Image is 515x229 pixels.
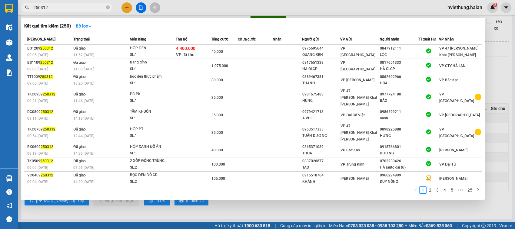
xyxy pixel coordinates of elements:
span: 105.000 [211,176,225,181]
img: warehouse-icon [6,175,12,182]
div: SL: 2 [130,164,175,171]
div: HÀ QLCP [302,66,340,72]
div: DC0809 [27,109,71,115]
span: 250312 [43,92,55,96]
span: 09:08 [DATE] [27,67,48,71]
div: 2 XỐP ĐÔNG TRÙNG [130,158,175,164]
span: 40.000 [211,50,223,54]
span: notification [6,203,12,208]
span: 250312 [41,110,53,114]
span: 250312 [40,75,53,79]
div: TẠO [302,164,340,171]
div: SL: 1 [130,52,175,58]
div: 0898225888 [380,126,418,133]
div: A VUI [302,115,340,121]
div: HÀ (auto đại từ) [380,164,418,171]
span: 11:46 [DATE] [73,99,94,103]
div: SL: 1 [130,80,175,87]
img: warehouse-icon [6,24,12,31]
span: close-circle [106,5,110,9]
div: 0979421713 [302,109,340,115]
span: VP CTY HÀ LAN [439,64,466,68]
div: KHÁNH [302,179,340,185]
span: close-circle [106,5,110,11]
span: Nhãn [273,37,281,41]
span: Đã giao [73,173,86,177]
span: 250312 [40,60,53,65]
span: VP Nhận [439,37,454,41]
div: TẤM KHUÔN [130,108,175,115]
span: Đã giao [73,127,86,131]
div: BS1209 [27,45,71,52]
div: BS1109 [27,60,71,66]
span: [PERSON_NAME] [341,176,369,181]
span: 14:20 [DATE] [73,180,94,184]
div: BẢO [380,98,418,104]
a: 5 [449,187,455,193]
span: plus-circle [475,129,481,135]
div: 0837026877 [302,158,340,164]
div: 0862602966 [380,74,418,80]
span: ••• [456,186,465,194]
span: 250312 [40,46,53,50]
span: Tổng cước [211,37,228,41]
span: 35.000 [211,131,223,135]
div: SL: 1 [130,150,175,157]
div: 0847912111 [380,45,418,52]
div: 0817651333 [380,60,418,66]
div: HOA [380,80,418,86]
span: 09:11 [DATE] [27,116,48,121]
span: VP Đại Từ [439,162,456,166]
a: 1 [420,187,426,193]
span: VP [GEOGRAPHIC_DATA] [439,113,480,117]
li: Previous Page [412,186,419,194]
span: Đã giao [73,145,86,149]
div: BK0609 [27,144,71,150]
span: 13:20 [DATE] [73,81,94,85]
div: bọc đen thực phẩm [130,73,175,80]
span: 100.000 [211,162,225,166]
span: 09:54 [DATE] [27,134,48,138]
span: VP 47 [PERSON_NAME] Khát [PERSON_NAME] [341,124,377,141]
div: TKC0909 [27,91,71,98]
span: VP [GEOGRAPHIC_DATA] [439,92,474,103]
button: left [412,186,419,194]
span: 250312 [43,127,55,131]
div: 0389467381 [302,74,340,80]
span: [PERSON_NAME] [439,148,467,152]
span: Đã giao [73,46,86,50]
span: down [88,24,92,28]
div: THÀNH [302,80,340,86]
span: 4.400.000 [176,46,195,51]
div: QUANG ĐÈN [302,52,340,58]
div: HƯNG [380,133,418,139]
li: Next Page [474,186,482,194]
div: TK0509 [27,158,71,164]
a: 3 [434,187,441,193]
div: THOA [302,150,340,156]
li: 3 [434,186,441,194]
span: Đã giao [73,110,86,114]
a: 25 [466,187,474,193]
span: 1.075.000 [211,64,228,68]
div: 0365371089 [302,144,340,150]
span: 35.000 [211,113,223,117]
span: [PERSON_NAME] [27,37,55,41]
input: Tìm tên, số ĐT hoặc mã đơn [33,4,105,11]
div: SL: 1 [130,98,175,104]
span: 09:06 [DATE] [27,81,48,85]
span: VP 47 [PERSON_NAME] Khát [PERSON_NAME] [341,89,377,106]
span: VP Trung Kính [341,162,364,166]
span: 09:02 [DATE] [27,166,48,170]
div: 0817651333 [302,60,340,66]
div: 0975695644 [302,45,340,52]
span: Người nhận [380,37,399,41]
li: Next 5 Pages [456,186,465,194]
h3: Kết quả tìm kiếm ( 250 ) [24,23,71,29]
span: left [414,188,417,192]
span: Món hàng [130,37,146,41]
span: VP Gửi [340,37,352,41]
div: 0966294999 [380,172,418,179]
